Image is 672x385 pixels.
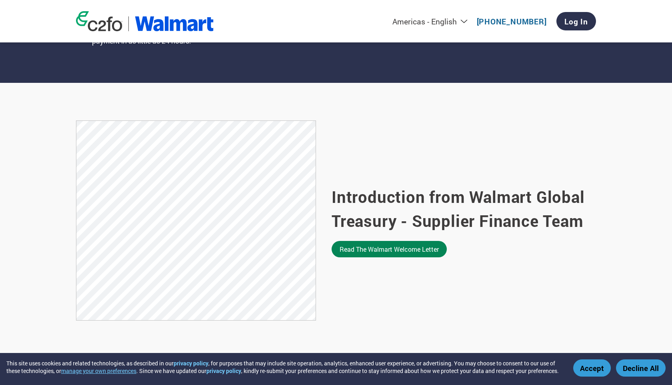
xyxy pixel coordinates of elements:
[332,241,447,257] a: Read the Walmart welcome letter
[332,185,596,233] h2: Introduction from Walmart Global Treasury - Supplier Finance Team
[573,359,611,377] button: Accept
[174,359,208,367] a: privacy policy
[61,367,136,375] button: manage your own preferences
[6,359,562,375] div: This site uses cookies and related technologies, as described in our , for purposes that may incl...
[616,359,666,377] button: Decline All
[76,11,122,31] img: c2fo logo
[206,367,241,375] a: privacy policy
[135,16,214,31] img: Walmart
[556,12,596,30] a: Log In
[477,16,547,26] a: [PHONE_NUMBER]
